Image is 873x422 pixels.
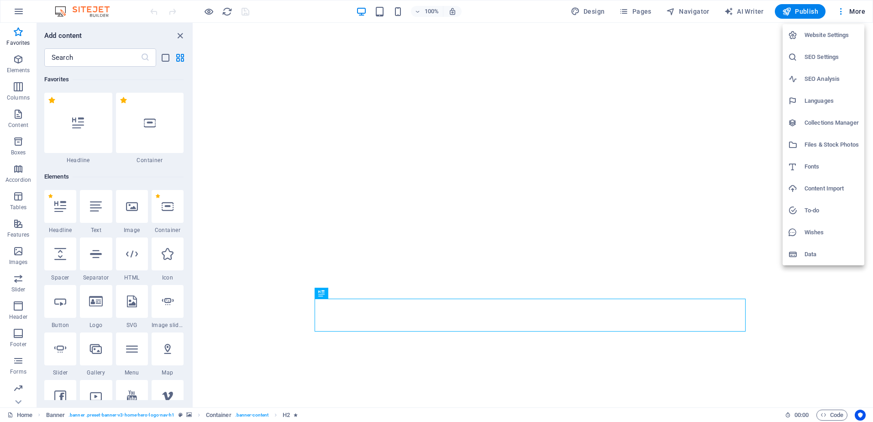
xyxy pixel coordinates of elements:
[805,183,859,194] h6: Content Import
[805,139,859,150] h6: Files & Stock Photos
[805,161,859,172] h6: Fonts
[805,249,859,260] h6: Data
[805,227,859,238] h6: Wishes
[805,205,859,216] h6: To-do
[805,117,859,128] h6: Collections Manager
[805,30,859,41] h6: Website Settings
[805,52,859,63] h6: SEO Settings
[805,95,859,106] h6: Languages
[805,74,859,84] h6: SEO Analysis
